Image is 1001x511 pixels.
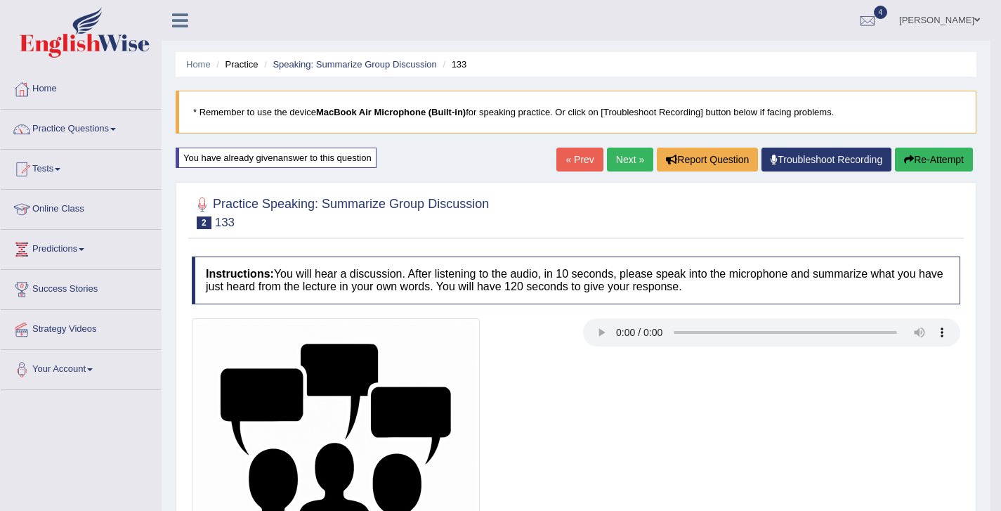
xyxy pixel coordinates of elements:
h2: Practice Speaking: Summarize Group Discussion [192,194,489,229]
div: You have already given answer to this question [176,148,377,168]
b: MacBook Air Microphone (Built-in) [316,107,466,117]
span: 4 [874,6,888,19]
a: « Prev [556,148,603,172]
a: Next » [607,148,653,172]
a: Your Account [1,350,161,385]
li: Practice [213,58,258,71]
b: Instructions: [206,268,274,280]
a: Tests [1,150,161,185]
button: Report Question [657,148,758,172]
button: Re-Attempt [895,148,973,172]
li: 133 [439,58,466,71]
a: Strategy Videos [1,310,161,345]
a: Troubleshoot Recording [761,148,891,172]
small: 133 [215,216,235,229]
a: Success Stories [1,270,161,305]
a: Speaking: Summarize Group Discussion [273,59,436,70]
span: 2 [197,216,211,229]
a: Practice Questions [1,110,161,145]
a: Home [186,59,211,70]
blockquote: * Remember to use the device for speaking practice. Or click on [Troubleshoot Recording] button b... [176,91,976,134]
h4: You will hear a discussion. After listening to the audio, in 10 seconds, please speak into the mi... [192,257,960,304]
a: Home [1,70,161,105]
a: Online Class [1,190,161,225]
a: Predictions [1,230,161,265]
